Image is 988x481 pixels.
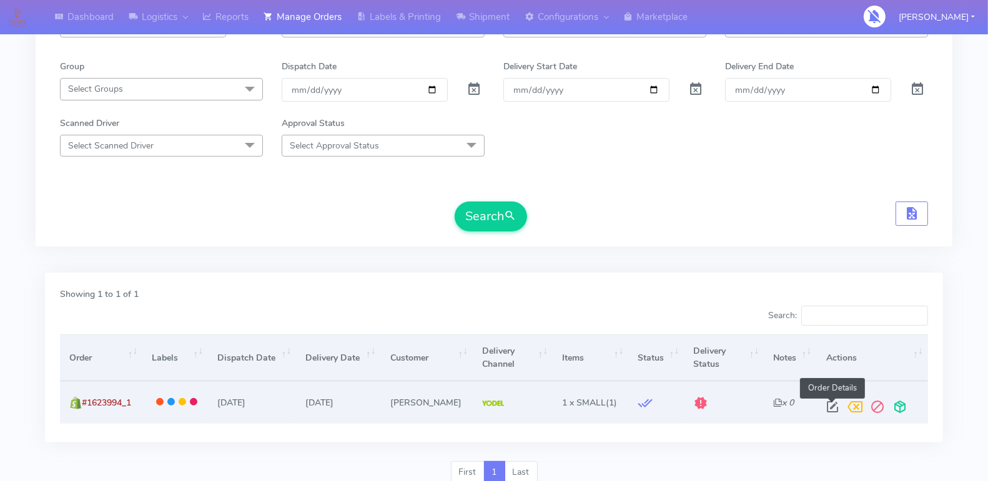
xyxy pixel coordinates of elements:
[381,381,473,423] td: [PERSON_NAME]
[684,334,764,381] th: Delivery Status: activate to sort column ascending
[725,60,794,73] label: Delivery End Date
[82,397,131,409] span: #1623994_1
[562,397,617,409] span: (1)
[208,334,296,381] th: Dispatch Date: activate to sort column ascending
[142,334,208,381] th: Labels: activate to sort column ascending
[455,202,527,231] button: Search
[60,117,119,130] label: Scanned Driver
[553,334,628,381] th: Items: activate to sort column ascending
[628,334,684,381] th: Status: activate to sort column ascending
[68,140,154,152] span: Select Scanned Driver
[482,401,504,407] img: Yodel
[764,334,816,381] th: Notes: activate to sort column ascending
[473,334,553,381] th: Delivery Channel: activate to sort column ascending
[296,381,380,423] td: [DATE]
[562,397,606,409] span: 1 x SMALL
[60,60,84,73] label: Group
[889,4,984,30] button: [PERSON_NAME]
[68,83,123,95] span: Select Groups
[817,334,928,381] th: Actions: activate to sort column ascending
[801,306,928,326] input: Search:
[381,334,473,381] th: Customer: activate to sort column ascending
[768,306,928,326] label: Search:
[60,334,142,381] th: Order: activate to sort column ascending
[774,397,794,409] i: x 0
[282,117,345,130] label: Approval Status
[290,140,379,152] span: Select Approval Status
[69,397,82,409] img: shopify.png
[60,288,139,301] label: Showing 1 to 1 of 1
[208,381,296,423] td: [DATE]
[282,60,337,73] label: Dispatch Date
[296,334,380,381] th: Delivery Date: activate to sort column ascending
[503,60,577,73] label: Delivery Start Date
